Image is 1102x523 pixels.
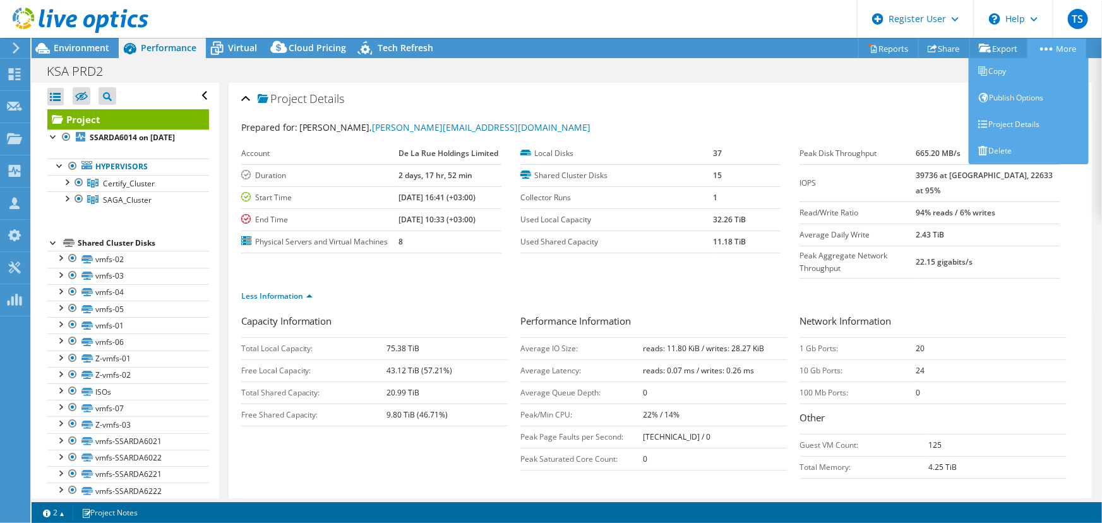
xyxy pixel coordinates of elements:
h3: Network Information [800,314,1067,331]
label: Shared Cluster Disks [520,169,713,182]
h1: KSA PRD2 [41,64,123,78]
a: vmfs-03 [47,268,209,284]
span: Project [258,93,307,105]
b: 125 [928,440,942,450]
b: 22% / 14% [643,409,680,420]
a: Share [918,39,970,58]
span: SAGA_Cluster [103,195,152,205]
h3: Performance Information [520,314,787,331]
a: Project Notes [73,505,147,520]
a: SSARDA6014 on [DATE] [47,129,209,146]
span: TS [1068,9,1088,29]
a: vmfs-05 [47,301,209,317]
a: Less Information [241,291,313,301]
b: 39736 at [GEOGRAPHIC_DATA], 22633 at 95% [916,170,1053,196]
span: Cloud Pricing [289,42,346,54]
svg: \n [989,13,1000,25]
h3: Capacity Information [241,314,508,331]
span: Certify_Cluster [103,178,155,189]
span: Environment [54,42,109,54]
a: SAGA_Cluster [47,191,209,208]
b: 15 [713,170,722,181]
a: vmfs-SSARDA6021 [47,433,209,450]
td: Peak Page Faults per Second: [520,426,643,448]
a: Publish Options [969,85,1089,111]
label: Collector Runs [520,191,713,204]
b: 32.26 TiB [713,214,746,225]
label: Peak Aggregate Network Throughput [800,249,916,275]
label: Duration [241,169,399,182]
label: Physical Servers and Virtual Machines [241,236,399,248]
b: 0 [643,387,647,398]
b: 94% reads / 6% writes [916,207,996,218]
span: Virtual [228,42,257,54]
a: Z-vmfs-01 [47,351,209,367]
td: Free Shared Capacity: [241,404,387,426]
label: Prepared for: [241,121,297,133]
a: Certify_Cluster [47,175,209,191]
a: Copy [969,58,1089,85]
a: vmfs-07 [47,400,209,416]
td: Total Local Capacity: [241,337,387,359]
label: Account [241,147,399,160]
label: Used Local Capacity [520,213,713,226]
label: Peak Disk Throughput [800,147,916,160]
b: 24 [916,365,925,376]
b: 2.43 TiB [916,229,945,240]
td: Total Memory: [800,456,929,478]
a: Z-vmfs-02 [47,367,209,383]
a: Project [47,109,209,129]
a: vmfs-SSARDA6221 [47,466,209,483]
b: 22.15 gigabits/s [916,256,973,267]
td: Average Latency: [520,359,643,382]
b: reads: 0.07 ms / writes: 0.26 ms [643,365,754,376]
td: 1 Gb Ports: [800,337,916,359]
b: 2 days, 17 hr, 52 min [399,170,473,181]
b: 20 [916,343,925,354]
label: IOPS [800,177,916,189]
span: Tech Refresh [378,42,433,54]
b: [TECHNICAL_ID] / 0 [643,431,710,442]
b: 11.18 TiB [713,236,746,247]
b: 9.80 TiB (46.71%) [386,409,448,420]
a: vmfs-06 [47,334,209,350]
label: Average Daily Write [800,229,916,241]
td: Peak/Min CPU: [520,404,643,426]
a: [PERSON_NAME][EMAIL_ADDRESS][DOMAIN_NAME] [373,121,591,133]
a: vmfs-SSARDA6222 [47,483,209,499]
b: 0 [643,454,647,464]
a: Z-vmfs-03 [47,416,209,433]
b: reads: 11.80 KiB / writes: 28.27 KiB [643,343,764,354]
a: Delete [969,138,1089,164]
span: Details [310,91,345,106]
td: 100 Mb Ports: [800,382,916,404]
a: Reports [858,39,919,58]
a: Export [969,39,1028,58]
label: End Time [241,213,399,226]
a: vmfs-01 [47,317,209,334]
b: SSARDA6014 on [DATE] [90,132,175,143]
b: De La Rue Holdings Limited [399,148,499,159]
span: Performance [141,42,196,54]
h3: Other [800,411,1067,428]
b: 8 [399,236,404,247]
span: [PERSON_NAME], [299,121,591,133]
a: ISOs [47,383,209,400]
label: Start Time [241,191,399,204]
b: 665.20 MB/s [916,148,961,159]
td: Free Local Capacity: [241,359,387,382]
td: Peak Saturated Core Count: [520,448,643,470]
label: Local Disks [520,147,713,160]
label: Used Shared Capacity [520,236,713,248]
a: vmfs-02 [47,251,209,267]
td: Average Queue Depth: [520,382,643,404]
td: 10 Gb Ports: [800,359,916,382]
b: [DATE] 16:41 (+03:00) [399,192,476,203]
a: Project Details [969,111,1089,138]
a: vmfs-SSARDA6022 [47,450,209,466]
div: Shared Cluster Disks [78,236,209,251]
a: More [1027,39,1086,58]
td: Average IO Size: [520,337,643,359]
b: 75.38 TiB [386,343,419,354]
a: 2 [34,505,73,520]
